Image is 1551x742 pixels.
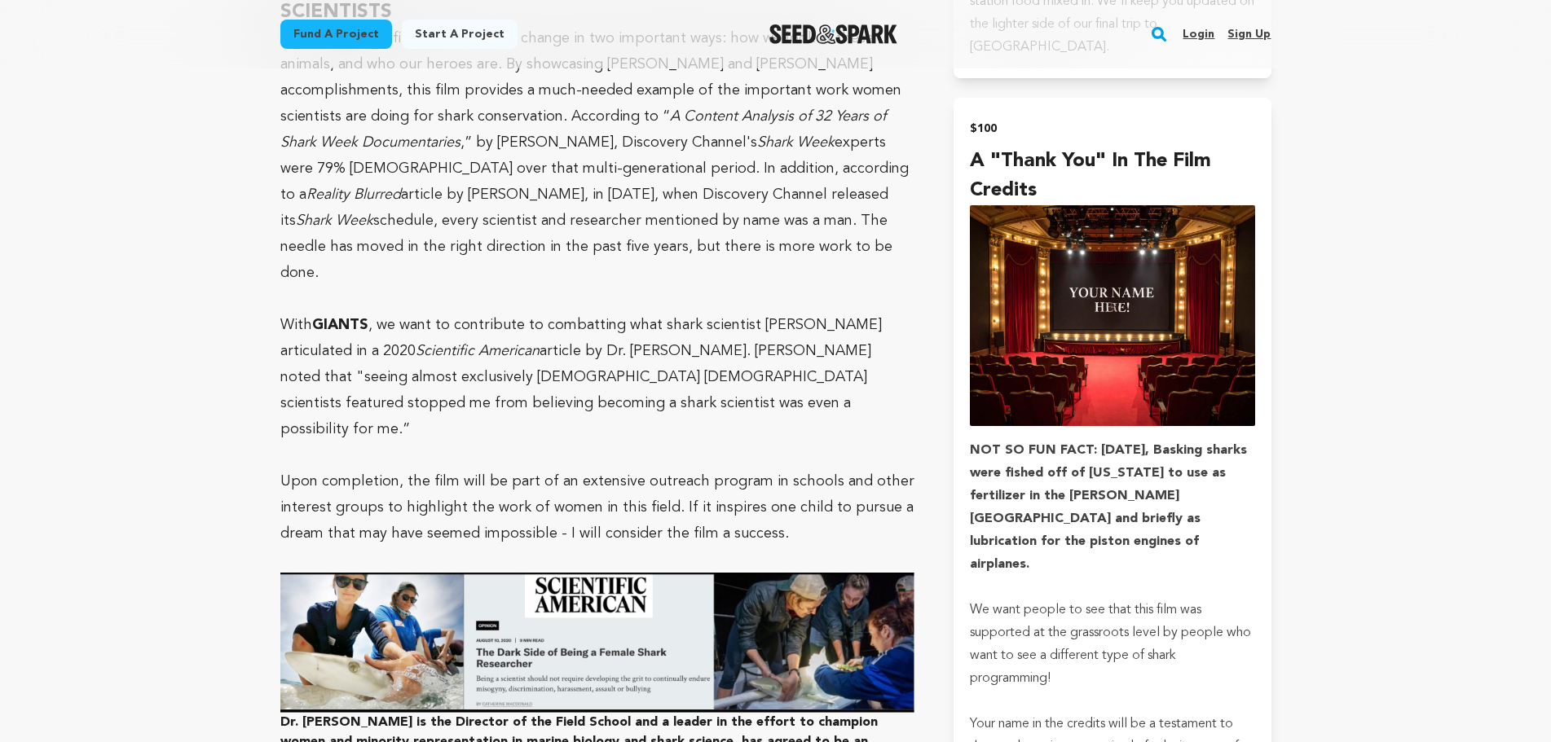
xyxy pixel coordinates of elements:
span: schedule, every scientist and researcher mentioned by name was a man. The needle has moved in the... [280,213,892,280]
a: Fund a project [280,20,392,49]
em: Shark Week [757,135,835,150]
a: Login [1183,21,1214,47]
a: Start a project [402,20,518,49]
em: Scientific American [416,344,540,358]
h4: A "Thank You" In The Film Credits [970,147,1254,205]
span: We envision this film as an agent of change in two important ways: how we look at these animals, ... [280,31,901,124]
img: 1751574398-mac%20copy.jpg [280,573,915,713]
span: article by Dr. [PERSON_NAME]. [PERSON_NAME] noted that "seeing almost exclusively [DEMOGRAPHIC_DA... [280,344,871,437]
img: incentive [970,205,1254,427]
p: We want people to see that this film was supported at the grassroots level by people who want to ... [970,599,1254,690]
em: A Content Analysis of 32 Years of Shark Week Documentaries [280,109,886,150]
span: article by [PERSON_NAME], in [DATE], when Discovery Channel released its [280,187,888,228]
img: Seed&Spark Logo Dark Mode [769,24,897,44]
span: ccording to a [280,161,909,202]
a: Seed&Spark Homepage [769,24,897,44]
strong: NOT SO FUN FACT: [DATE], Basking sharks were fished off of [US_STATE] to use as fertilizer in the... [970,444,1247,571]
strong: GIANTS [312,318,368,332]
a: Sign up [1227,21,1271,47]
em: Shark Week [296,213,373,228]
span: , we want to contribute to combatting what shark scientist [PERSON_NAME] articulated in a 2020 [280,318,882,358]
span: experts were 79% [DEMOGRAPHIC_DATA] over that multi-generational period. In addition, a [280,135,886,176]
em: Reality Blurred [306,187,401,202]
h2: $100 [970,117,1254,140]
p: Upon completion, the film will be part of an extensive outreach program in schools and other inte... [280,468,915,547]
span: ,” by [PERSON_NAME], Discovery Channel's [460,135,757,150]
span: With [280,318,312,332]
